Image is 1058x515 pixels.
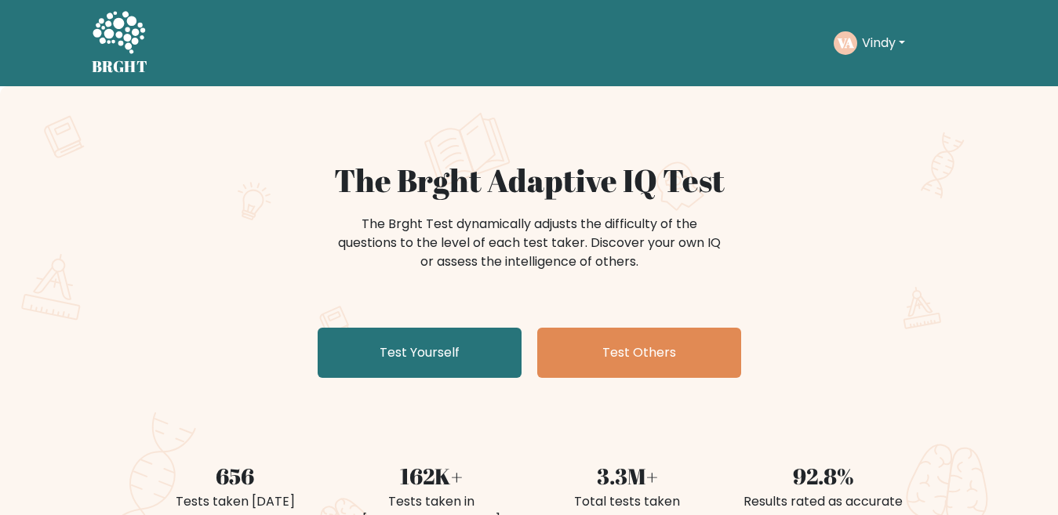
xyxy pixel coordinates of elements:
[735,492,912,511] div: Results rated as accurate
[147,459,324,492] div: 656
[537,328,741,378] a: Test Others
[836,34,853,52] text: VA
[539,492,716,511] div: Total tests taken
[857,33,910,53] button: Vindy
[343,459,520,492] div: 162K+
[147,492,324,511] div: Tests taken [DATE]
[333,215,725,271] div: The Brght Test dynamically adjusts the difficulty of the questions to the level of each test take...
[147,161,912,199] h1: The Brght Adaptive IQ Test
[92,57,148,76] h5: BRGHT
[92,6,148,80] a: BRGHT
[735,459,912,492] div: 92.8%
[539,459,716,492] div: 3.3M+
[318,328,522,378] a: Test Yourself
